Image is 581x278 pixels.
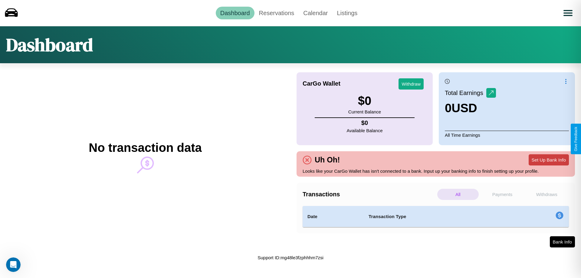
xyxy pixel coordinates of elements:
[216,7,254,19] a: Dashboard
[303,167,569,175] p: Looks like your CarGo Wallet has isn't connected to a bank. Input up your banking info to finish ...
[550,236,575,247] button: Bank Info
[526,189,567,200] p: Withdraws
[303,191,436,198] h4: Transactions
[529,154,569,165] button: Set Up Bank Info
[445,131,569,139] p: All Time Earnings
[399,78,424,90] button: Withdraw
[348,94,381,108] h3: $ 0
[303,206,569,227] table: simple table
[303,80,340,87] h4: CarGo Wallet
[445,101,496,115] h3: 0 USD
[437,189,479,200] p: All
[348,108,381,116] p: Current Balance
[258,253,323,262] p: Support ID: mg48le3fzphhhm7zsi
[445,87,486,98] p: Total Earnings
[369,213,506,220] h4: Transaction Type
[560,5,576,21] button: Open menu
[482,189,523,200] p: Payments
[332,7,362,19] a: Listings
[312,155,343,164] h4: Uh Oh!
[347,126,383,135] p: Available Balance
[254,7,299,19] a: Reservations
[6,32,93,57] h1: Dashboard
[6,257,21,272] iframe: Intercom live chat
[347,119,383,126] h4: $ 0
[89,141,202,155] h2: No transaction data
[574,127,578,151] div: Give Feedback
[299,7,332,19] a: Calendar
[307,213,359,220] h4: Date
